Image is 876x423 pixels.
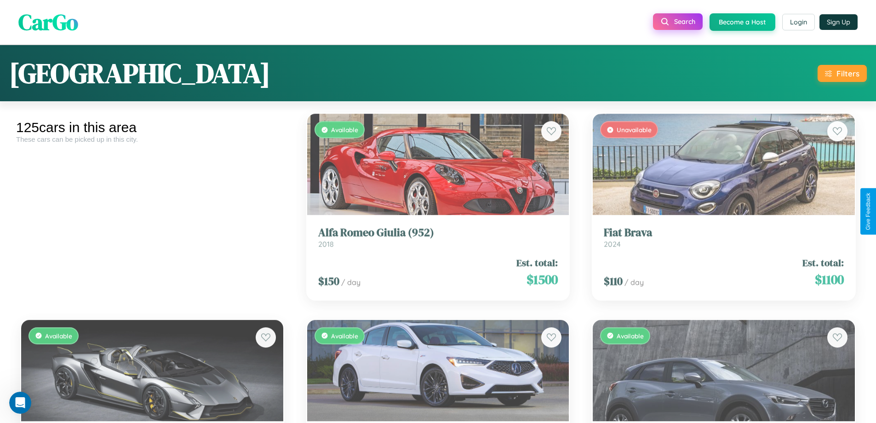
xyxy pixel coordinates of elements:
span: $ 150 [318,271,339,286]
a: Fiat Brava2024 [604,224,844,246]
span: Available [617,330,644,337]
div: Filters [836,69,859,78]
span: $ 1100 [815,268,844,286]
span: Available [45,330,72,337]
span: $ 1500 [527,268,558,286]
button: Search [653,13,703,30]
span: Est. total: [516,254,558,267]
span: 2018 [318,237,334,246]
iframe: Intercom live chat [9,392,31,414]
span: $ 110 [604,271,623,286]
div: 125 cars in this area [16,120,288,135]
span: CarGo [18,7,78,37]
button: Sign Up [819,14,858,30]
span: Unavailable [617,123,652,131]
div: These cars can be picked up in this city. [16,135,288,143]
span: / day [341,275,361,284]
span: Search [674,17,695,26]
h3: Fiat Brava [604,224,844,237]
span: Available [331,123,358,131]
h1: [GEOGRAPHIC_DATA] [9,54,270,92]
button: Login [782,14,815,30]
span: 2024 [604,237,621,246]
span: Est. total: [802,254,844,267]
a: Alfa Romeo Giulia (952)2018 [318,224,558,246]
button: Filters [818,65,867,82]
div: Give Feedback [865,193,871,230]
span: Available [331,330,358,337]
span: / day [624,275,644,284]
button: Become a Host [710,13,775,31]
h3: Alfa Romeo Giulia (952) [318,224,558,237]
